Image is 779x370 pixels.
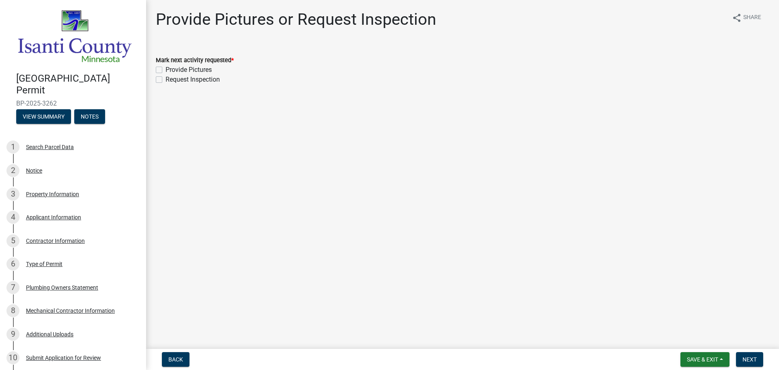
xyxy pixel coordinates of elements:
div: 5 [6,234,19,247]
i: share [732,13,742,23]
div: Notice [26,168,42,173]
div: 6 [6,257,19,270]
div: 10 [6,351,19,364]
span: BP-2025-3262 [16,100,130,107]
span: Save & Exit [687,356,718,363]
div: Applicant Information [26,214,81,220]
div: Plumbing Owners Statement [26,285,98,290]
span: Next [742,356,757,363]
label: Mark next activity requested [156,58,234,63]
div: 4 [6,211,19,224]
label: Provide Pictures [166,65,212,75]
wm-modal-confirm: Summary [16,114,71,120]
div: Submit Application for Review [26,355,101,361]
span: Back [168,356,183,363]
h4: [GEOGRAPHIC_DATA] Permit [16,73,140,96]
button: Save & Exit [680,352,730,367]
div: 9 [6,328,19,341]
button: shareShare [725,10,768,26]
div: Search Parcel Data [26,144,74,150]
h1: Provide Pictures or Request Inspection [156,10,436,29]
div: Property Information [26,191,79,197]
div: Contractor Information [26,238,85,244]
div: 7 [6,281,19,294]
wm-modal-confirm: Notes [74,114,105,120]
div: 3 [6,188,19,201]
label: Request Inspection [166,75,220,84]
div: 1 [6,141,19,154]
button: Next [736,352,763,367]
div: 2 [6,164,19,177]
img: Isanti County, Minnesota [16,9,133,64]
button: Notes [74,109,105,124]
span: Share [743,13,761,23]
div: 8 [6,304,19,317]
div: Additional Uploads [26,331,73,337]
button: Back [162,352,189,367]
button: View Summary [16,109,71,124]
div: Mechanical Contractor Information [26,308,115,314]
div: Type of Permit [26,261,62,267]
